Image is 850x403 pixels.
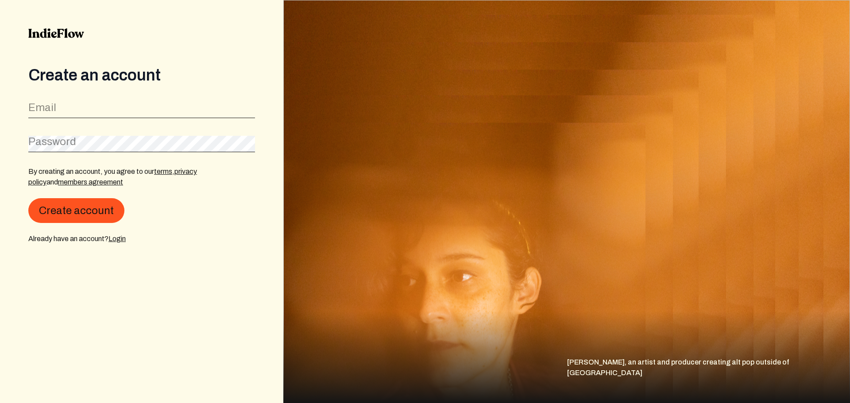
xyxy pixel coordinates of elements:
[28,198,124,223] button: Create account
[108,235,126,242] a: Login
[28,234,255,244] div: Already have an account?
[28,28,84,38] img: indieflow-logo-black.svg
[154,168,172,175] a: terms
[28,100,56,115] label: Email
[567,357,850,403] div: [PERSON_NAME], an artist and producer creating alt pop outside of [GEOGRAPHIC_DATA]
[28,166,255,188] p: By creating an account, you agree to our , and
[28,66,255,84] div: Create an account
[28,134,76,149] label: Password
[58,178,123,186] a: members agreement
